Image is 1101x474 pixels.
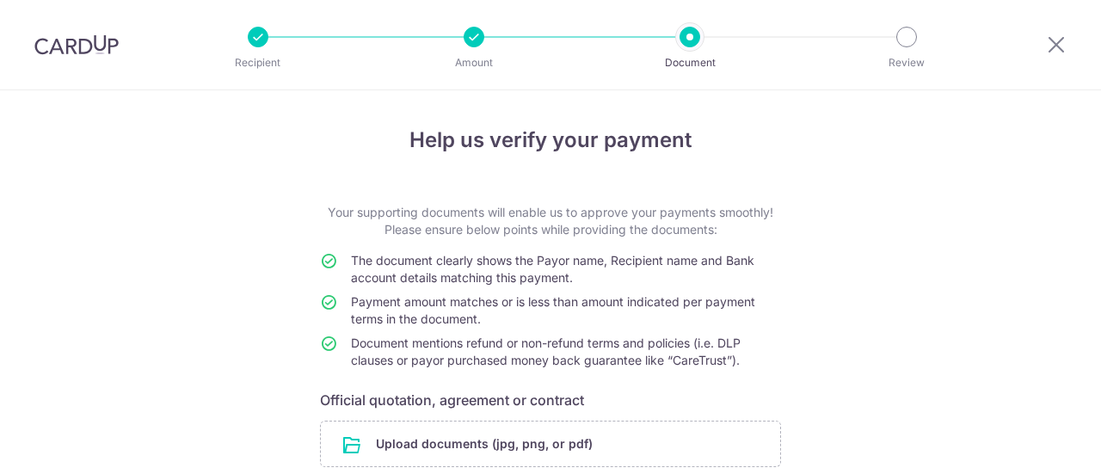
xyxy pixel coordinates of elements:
span: The document clearly shows the Payor name, Recipient name and Bank account details matching this ... [351,253,754,285]
span: Document mentions refund or non-refund terms and policies (i.e. DLP clauses or payor purchased mo... [351,335,741,367]
span: Payment amount matches or is less than amount indicated per payment terms in the document. [351,294,755,326]
p: Document [626,54,753,71]
p: Amount [410,54,538,71]
p: Your supporting documents will enable us to approve your payments smoothly! Please ensure below p... [320,204,781,238]
div: Upload documents (jpg, png, or pdf) [320,421,781,467]
p: Review [843,54,970,71]
h4: Help us verify your payment [320,125,781,156]
p: Recipient [194,54,322,71]
h6: Official quotation, agreement or contract [320,390,781,410]
iframe: Opens a widget where you can find more information [991,422,1084,465]
img: CardUp [34,34,119,55]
